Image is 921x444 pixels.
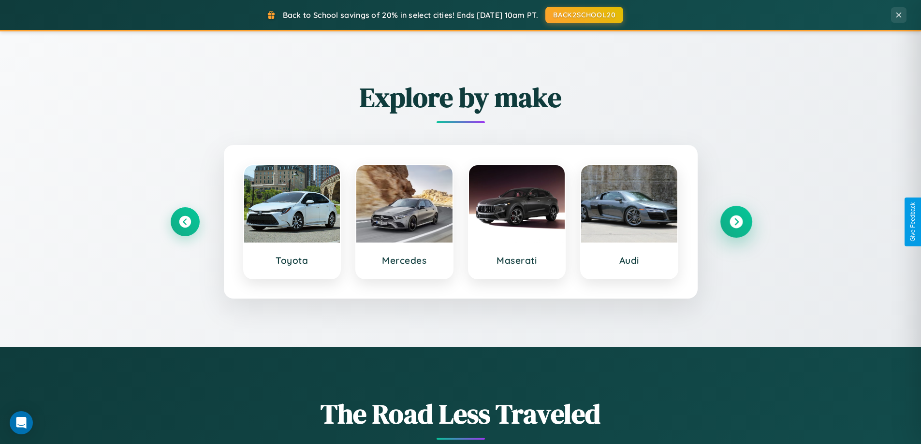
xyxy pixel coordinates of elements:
[171,79,751,116] h2: Explore by make
[479,255,556,266] h3: Maserati
[909,202,916,242] div: Give Feedback
[254,255,331,266] h3: Toyota
[283,10,538,20] span: Back to School savings of 20% in select cities! Ends [DATE] 10am PT.
[171,395,751,432] h1: The Road Less Traveled
[591,255,668,266] h3: Audi
[10,411,33,434] div: Open Intercom Messenger
[366,255,443,266] h3: Mercedes
[545,7,623,23] button: BACK2SCHOOL20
